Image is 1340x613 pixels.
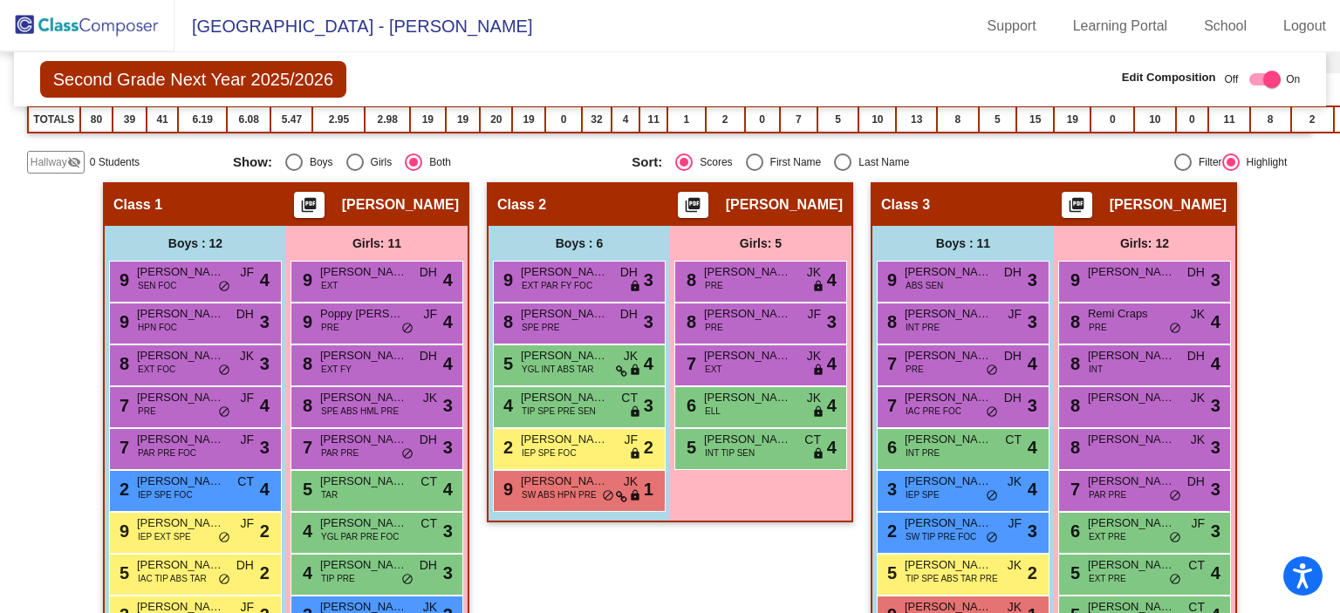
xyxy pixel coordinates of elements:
[632,154,662,170] span: Sort:
[321,488,338,501] span: TAR
[298,521,312,541] span: 4
[986,405,998,419] span: do_not_disturb_alt
[624,347,638,365] span: JK
[1066,354,1080,373] span: 8
[443,351,453,377] span: 4
[298,354,312,373] span: 8
[115,270,129,289] span: 9
[905,431,992,448] span: [PERSON_NAME]
[1089,363,1103,376] span: INT
[858,106,896,133] td: 10
[342,196,459,214] span: [PERSON_NAME]
[420,473,437,491] span: CT
[137,305,224,323] span: [PERSON_NAME]
[906,363,924,376] span: PRE
[1188,556,1205,575] span: CT
[321,279,338,292] span: EXT
[629,405,641,419] span: lock
[682,354,696,373] span: 7
[303,154,333,170] div: Boys
[260,560,270,586] span: 2
[1240,154,1288,170] div: Highlight
[286,226,468,261] div: Girls: 11
[521,389,608,406] span: [PERSON_NAME]
[446,106,481,133] td: 19
[705,363,721,376] span: EXT
[1110,196,1227,214] span: [PERSON_NAME]
[67,155,81,169] mat-icon: visibility_off
[480,106,512,133] td: 20
[612,106,640,133] td: 4
[602,489,614,503] span: do_not_disturb_alt
[1028,518,1037,544] span: 3
[644,476,653,502] span: 1
[137,514,224,532] span: [PERSON_NAME] [PERSON_NAME]
[1211,351,1220,377] span: 4
[443,267,453,293] span: 4
[298,480,312,499] span: 5
[321,405,399,418] span: SPE ABS HML PRE
[365,106,409,133] td: 2.98
[1176,106,1209,133] td: 0
[499,438,513,457] span: 2
[497,196,546,214] span: Class 2
[499,354,513,373] span: 5
[260,392,270,419] span: 4
[147,106,179,133] td: 41
[1208,106,1250,133] td: 11
[1169,489,1181,503] span: do_not_disturb_alt
[1004,347,1022,365] span: DH
[678,192,708,218] button: Print Students Details
[137,473,224,490] span: [PERSON_NAME]
[115,521,129,541] span: 9
[320,431,407,448] span: [PERSON_NAME]
[682,196,703,221] mat-icon: picture_as_pdf
[883,270,897,289] span: 9
[704,431,791,448] span: [PERSON_NAME] Best
[1269,12,1340,40] a: Logout
[1004,389,1022,407] span: DH
[905,347,992,364] span: [PERSON_NAME]
[218,364,230,378] span: do_not_disturb_alt
[1088,347,1175,364] span: [PERSON_NAME]
[1005,431,1022,449] span: CT
[704,263,791,281] span: [PERSON_NAME]
[420,431,437,449] span: DH
[906,446,940,460] span: INT PRE
[905,473,992,490] span: [PERSON_NAME]
[410,106,446,133] td: 19
[522,279,592,292] span: EXT PAR FY FOC
[682,438,696,457] span: 5
[1211,392,1220,419] span: 3
[644,392,653,419] span: 3
[1062,192,1092,218] button: Print Students Details
[629,489,641,503] span: lock
[320,347,407,364] span: [PERSON_NAME] [PERSON_NAME]
[827,309,837,335] span: 3
[499,480,513,499] span: 9
[1169,322,1181,336] span: do_not_disturb_alt
[105,226,286,261] div: Boys : 12
[1134,106,1176,133] td: 10
[624,473,638,491] span: JK
[1028,351,1037,377] span: 4
[763,154,822,170] div: First Name
[1190,12,1261,40] a: School
[270,106,312,133] td: 5.47
[624,431,638,449] span: JF
[420,514,437,533] span: CT
[986,531,998,545] span: do_not_disturb_alt
[233,153,619,171] mat-radio-group: Select an option
[522,446,577,460] span: IEP SPE FOC
[629,280,641,294] span: lock
[321,321,339,334] span: PRE
[260,267,270,293] span: 4
[1250,106,1291,133] td: 8
[667,106,706,133] td: 1
[1066,480,1080,499] span: 7
[401,447,414,461] span: do_not_disturb_alt
[321,363,352,376] span: EXT FY
[320,473,407,490] span: [PERSON_NAME]
[499,312,513,331] span: 8
[582,106,612,133] td: 32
